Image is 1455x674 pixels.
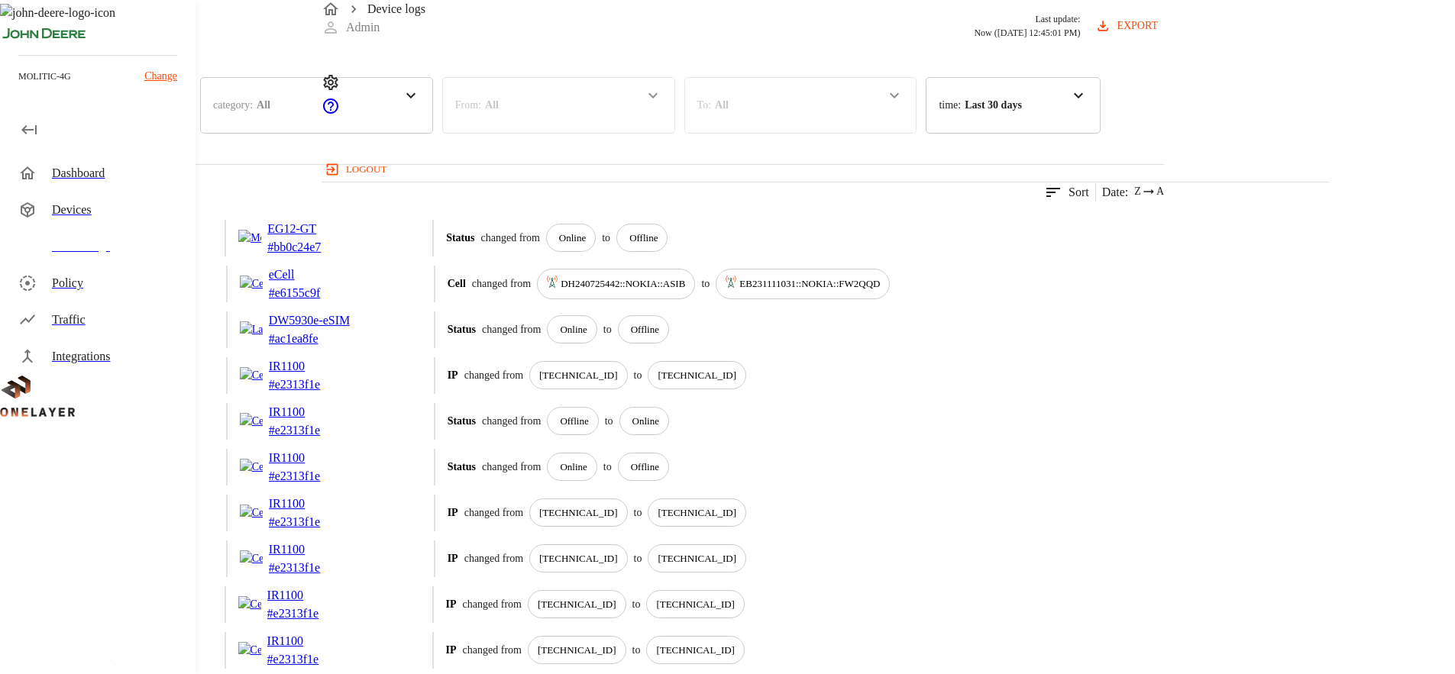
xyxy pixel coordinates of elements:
[539,368,618,383] p: [TECHNICAL_ID]
[322,157,1329,182] a: logout
[634,550,642,566] p: to
[322,157,393,182] button: logout
[269,376,345,394] p: # e2313f1e
[269,495,345,513] p: IR1100
[658,551,736,566] p: [TECHNICAL_ID]
[472,276,531,292] p: changed from
[634,505,642,521] p: to
[269,421,345,440] p: # e2313f1e
[539,551,618,566] p: [TECHNICAL_ID]
[238,230,261,246] img: Modem
[631,322,659,337] p: Offline
[605,413,613,429] p: to
[269,403,345,421] p: IR1100
[322,105,340,118] span: Support Portal
[561,276,685,292] p: DH240725442::NOKIA::ASIB
[632,642,641,658] p: to
[658,368,736,383] p: [TECHNICAL_ID]
[238,220,420,256] a: ModemEG12-GT#bb0c24e7
[634,367,642,383] p: to
[240,276,263,292] img: Cellular Router
[446,230,474,246] p: Status
[238,642,261,658] img: Cellular Router
[238,586,420,623] a: Cellular RouterIR1100#e2313f1e
[267,605,344,623] p: # e2313f1e
[240,413,263,429] img: Cellular Router
[539,505,618,521] p: [TECHNICAL_ID]
[240,459,263,475] img: Cellular Router
[240,540,422,577] a: Cellular RouterIR1100#e2313f1e
[701,276,710,292] p: to
[238,596,261,612] img: Cellular Router
[448,505,458,521] p: IP
[269,559,345,577] p: # e2313f1e
[482,459,541,475] p: changed from
[269,330,351,348] p: # ac1ea8fe
[1156,184,1164,199] span: A
[656,597,735,612] p: [TECHNICAL_ID]
[480,230,539,246] p: changed from
[560,322,587,337] p: Online
[448,367,458,383] p: IP
[560,460,587,475] p: Online
[240,266,422,302] a: Cellular RoutereCell#e6155c9f
[632,596,641,612] p: to
[240,495,422,531] a: Cellular RouterIR1100#e2313f1e
[267,632,344,650] p: IR1100
[632,414,659,429] p: Online
[269,449,345,467] p: IR1100
[267,586,344,605] p: IR1100
[269,467,345,485] p: # e2313f1e
[269,540,345,559] p: IR1100
[602,230,610,246] p: to
[240,505,263,521] img: Cellular Router
[238,632,420,669] a: Cellular RouterIR1100#e2313f1e
[629,231,658,246] p: Offline
[448,413,476,429] p: Status
[463,642,522,658] p: changed from
[656,643,735,658] p: [TECHNICAL_ID]
[739,276,880,292] p: EB231111031::NOKIA::FW2QQD
[269,513,345,531] p: # e2313f1e
[482,321,541,337] p: changed from
[1102,183,1129,202] p: Date :
[1134,184,1141,199] span: Z
[240,550,263,566] img: Cellular Router
[267,650,344,669] p: # e2313f1e
[448,321,476,337] p: Status
[538,597,616,612] p: [TECHNICAL_ID]
[603,459,612,475] p: to
[446,642,457,658] p: IP
[448,459,476,475] p: Status
[322,105,340,118] a: onelayer-support
[464,367,523,383] p: changed from
[269,284,345,302] p: # e6155c9f
[269,357,345,376] p: IR1100
[448,276,466,292] p: Cell
[240,321,263,337] img: Laptop
[346,18,380,37] p: Admin
[240,311,422,348] a: LaptopDW5930e-eSIM#ac1ea8fe
[269,266,345,284] p: eCell
[1069,183,1089,202] p: Sort
[240,367,263,383] img: Cellular Router
[464,505,523,521] p: changed from
[559,231,586,246] p: Online
[463,596,522,612] p: changed from
[448,550,458,566] p: IP
[267,238,344,256] p: # bb0c24e7
[240,449,422,485] a: Cellular RouterIR1100#e2313f1e
[482,413,541,429] p: changed from
[269,311,351,330] p: DW5930e-eSIM
[631,460,659,475] p: Offline
[538,643,616,658] p: [TECHNICAL_ID]
[240,357,422,394] a: Cellular RouterIR1100#e2313f1e
[603,321,612,337] p: to
[658,505,736,521] p: [TECHNICAL_ID]
[240,403,422,440] a: Cellular RouterIR1100#e2313f1e
[560,414,588,429] p: Offline
[446,596,457,612] p: IP
[267,220,344,238] p: EG12-GT
[464,550,523,566] p: changed from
